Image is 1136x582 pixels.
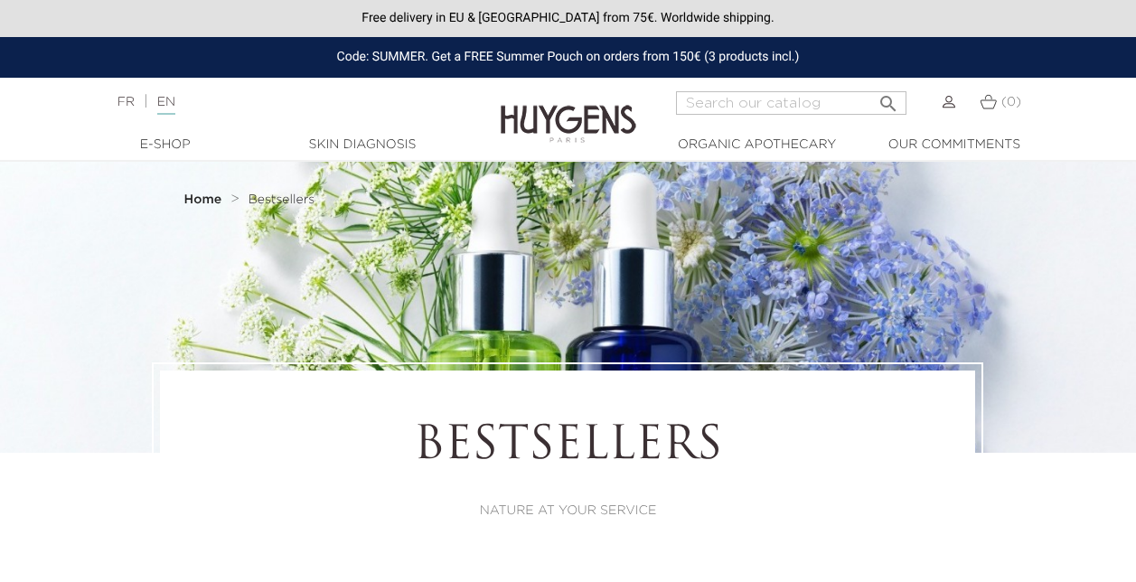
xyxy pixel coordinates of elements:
[501,76,636,145] img: Huygens
[249,193,315,206] span: Bestsellers
[676,91,906,115] input: Search
[157,96,175,115] a: EN
[75,136,256,155] a: E-Shop
[117,96,135,108] a: FR
[249,192,315,207] a: Bestsellers
[1001,96,1021,108] span: (0)
[210,420,925,474] h1: Bestsellers
[878,88,899,109] i: 
[184,193,222,206] strong: Home
[184,192,226,207] a: Home
[210,502,925,521] p: NATURE AT YOUR SERVICE
[872,86,905,110] button: 
[864,136,1045,155] a: Our commitments
[667,136,848,155] a: Organic Apothecary
[108,91,460,113] div: |
[272,136,453,155] a: Skin Diagnosis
